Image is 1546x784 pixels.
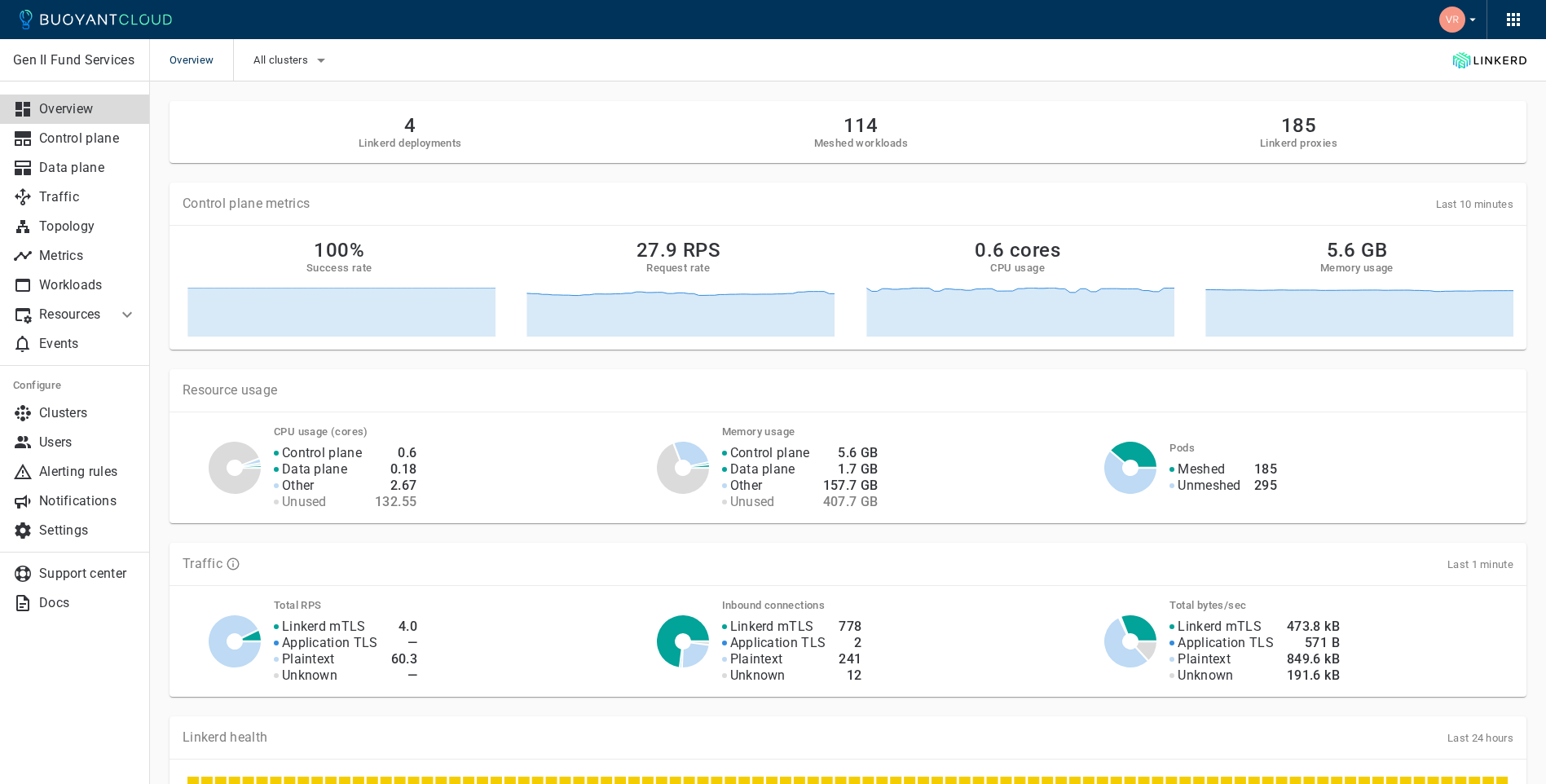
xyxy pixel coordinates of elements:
p: Traffic [183,556,222,572]
p: Docs [39,595,137,611]
h4: — [391,635,418,651]
p: Notifications [39,493,137,509]
p: Plaintext [1178,651,1231,667]
p: Unused [730,494,775,510]
h4: 407.7 GB [823,494,879,510]
p: Application TLS [282,635,378,651]
p: Workloads [39,277,137,293]
p: Meshed [1178,461,1225,478]
h5: CPU usage [990,262,1045,275]
h4: 0.6 [375,445,416,461]
h5: Linkerd deployments [359,137,462,150]
p: Control plane [282,445,362,461]
h2: 4 [359,114,462,137]
p: Linkerd health [183,729,267,746]
button: All clusters [253,48,331,73]
p: Topology [39,218,137,235]
p: Events [39,336,137,352]
h4: 5.6 GB [823,445,879,461]
p: Traffic [39,189,137,205]
p: Data plane [39,160,137,176]
h4: 12 [839,667,861,684]
h5: Meshed workloads [814,137,908,150]
p: Plaintext [730,651,783,667]
p: Unknown [730,667,786,684]
a: 5.6 GBMemory usage [1200,239,1513,337]
h4: 295 [1254,478,1277,494]
h5: Request rate [646,262,710,275]
p: Linkerd mTLS [282,619,366,635]
p: Metrics [39,248,137,264]
p: Control plane metrics [183,196,310,212]
p: Application TLS [1178,635,1274,651]
h4: 849.6 kB [1287,651,1340,667]
p: Users [39,434,137,451]
h4: 4.0 [391,619,418,635]
h2: 5.6 GB [1327,239,1387,262]
h4: — [391,667,418,684]
p: Unused [282,494,327,510]
p: Support center [39,566,137,582]
h4: 2 [839,635,861,651]
h2: 100% [314,239,364,262]
h4: 473.8 kB [1287,619,1340,635]
h4: 241 [839,651,861,667]
h2: 27.9 RPS [636,239,720,262]
h5: Linkerd proxies [1260,137,1337,150]
span: All clusters [253,54,311,67]
h5: Memory usage [1320,262,1394,275]
p: Resource usage [183,382,1513,399]
h5: Success rate [306,262,372,275]
span: Last 24 hours [1447,732,1513,744]
h4: 132.55 [375,494,416,510]
h2: 185 [1260,114,1337,137]
p: Control plane [39,130,137,147]
h4: 778 [839,619,861,635]
h4: 185 [1254,461,1277,478]
a: 27.9 RPSRequest rate [522,239,835,337]
p: Alerting rules [39,464,137,480]
p: Control plane [730,445,810,461]
h2: 114 [814,114,908,137]
p: Other [282,478,315,494]
p: Clusters [39,405,137,421]
p: Resources [39,306,104,323]
p: Gen II Fund Services [13,52,136,68]
p: Unknown [282,667,337,684]
p: Application TLS [730,635,826,651]
p: Unknown [1178,667,1233,684]
img: Venugopal Ramasagaram [1439,7,1465,33]
h4: 2.67 [375,478,416,494]
h5: Configure [13,379,137,392]
span: Last 10 minutes [1436,198,1514,210]
p: Linkerd mTLS [730,619,814,635]
p: Plaintext [282,651,335,667]
p: Linkerd mTLS [1178,619,1262,635]
span: Last 1 minute [1447,558,1513,570]
a: 0.6 coresCPU usage [861,239,1174,337]
p: Unmeshed [1178,478,1240,494]
p: Other [730,478,763,494]
h4: 157.7 GB [823,478,879,494]
h4: 60.3 [391,651,418,667]
h4: 0.18 [375,461,416,478]
p: Data plane [282,461,347,478]
h2: 0.6 cores [975,239,1060,262]
h4: 571 B [1287,635,1340,651]
span: Overview [170,39,233,81]
h4: 191.6 kB [1287,667,1340,684]
p: Settings [39,522,137,539]
p: Overview [39,101,137,117]
a: 100%Success rate [183,239,496,337]
svg: TLS data is compiled from traffic seen by Linkerd proxies. RPS and TCP bytes reflect both inbound... [226,557,240,571]
p: Data plane [730,461,795,478]
h4: 1.7 GB [823,461,879,478]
